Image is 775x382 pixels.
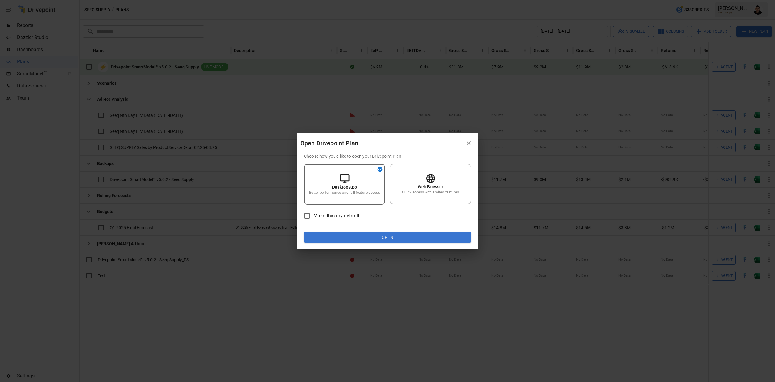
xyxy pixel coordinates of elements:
[309,190,380,195] p: Better performance and full feature access
[332,184,357,190] p: Desktop App
[300,138,463,148] div: Open Drivepoint Plan
[304,232,471,243] button: Open
[313,212,359,219] span: Make this my default
[418,184,444,190] p: Web Browser
[402,190,459,195] p: Quick access with limited features
[304,153,471,159] p: Choose how you'd like to open your Drivepoint Plan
